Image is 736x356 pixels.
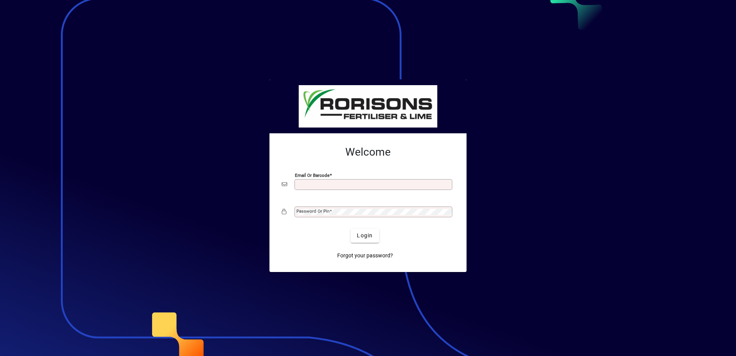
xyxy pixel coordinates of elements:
mat-label: Password or Pin [296,208,330,214]
button: Login [351,229,379,243]
h2: Welcome [282,146,454,159]
span: Login [357,232,373,240]
a: Forgot your password? [334,249,396,263]
mat-label: Email or Barcode [295,172,330,178]
span: Forgot your password? [337,252,393,260]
